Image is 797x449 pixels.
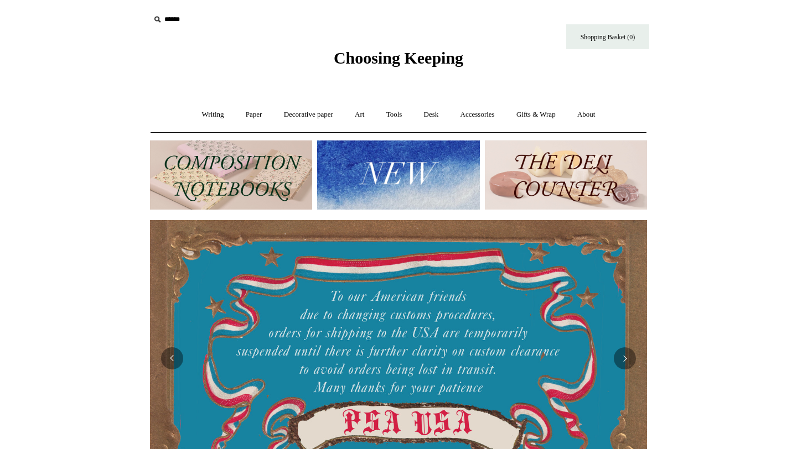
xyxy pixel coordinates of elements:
[150,140,312,210] img: 202302 Composition ledgers.jpg__PID:69722ee6-fa44-49dd-a067-31375e5d54ec
[345,100,374,129] a: Art
[317,140,479,210] img: New.jpg__PID:f73bdf93-380a-4a35-bcfe-7823039498e1
[376,100,412,129] a: Tools
[566,24,649,49] a: Shopping Basket (0)
[334,58,463,65] a: Choosing Keeping
[506,100,566,129] a: Gifts & Wrap
[567,100,605,129] a: About
[192,100,234,129] a: Writing
[485,140,647,210] img: The Deli Counter
[236,100,272,129] a: Paper
[614,347,636,369] button: Next
[161,347,183,369] button: Previous
[451,100,505,129] a: Accessories
[414,100,449,129] a: Desk
[274,100,343,129] a: Decorative paper
[334,49,463,67] span: Choosing Keeping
